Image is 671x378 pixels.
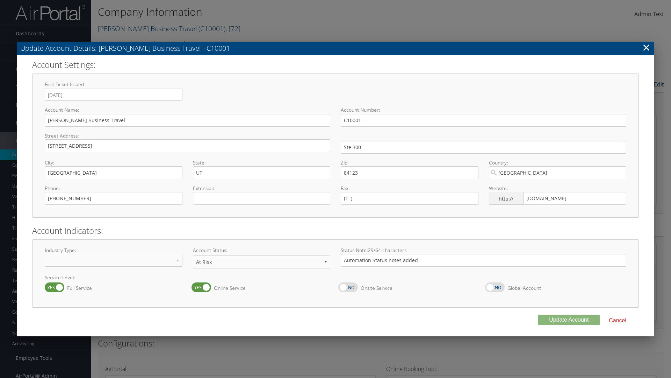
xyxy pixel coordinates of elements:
label: Street Address: [45,132,330,139]
label: First Ticket Issued [45,81,182,88]
span: http:// [489,192,523,205]
button: Update Account [538,315,600,325]
h3: Update Account Details: [PERSON_NAME] Business Travel - C10001 [17,42,654,55]
label: Online Service [211,281,246,295]
h2: Account Settings: [32,59,639,71]
label: Country: [489,159,627,166]
button: Cancel [603,315,632,327]
label: Full Service [64,281,92,295]
label: Fax: [341,185,478,192]
input: YYYY-MM-DD [48,91,101,99]
label: Service Level: [45,274,626,281]
label: Account Name: [45,106,330,113]
label: Zip: [341,159,478,166]
label: Website: [489,185,627,192]
label: Industry Type: [45,247,182,254]
label: State: [193,159,331,166]
h2: Account Indicators: [32,225,639,237]
label: Global Account [505,281,541,295]
label: Status Note: 29 /64 characters [341,247,626,254]
a: × [642,40,650,54]
label: Account Status: [193,247,331,254]
label: Onsite Service [358,281,392,295]
label: Account Number: [341,106,626,113]
label: Extension: [193,185,331,192]
label: City: [45,159,182,166]
label: Phone: [45,185,182,192]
